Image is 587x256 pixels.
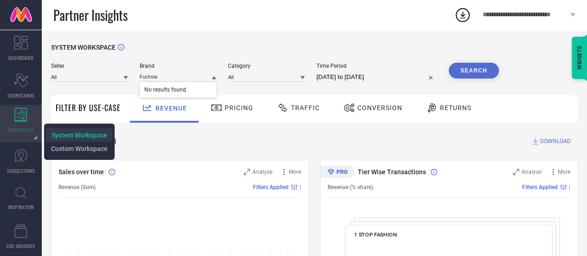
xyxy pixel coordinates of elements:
[225,104,253,112] span: Pricing
[316,63,437,69] span: Time Period
[58,184,96,190] span: Revenue (Sum)
[51,63,128,69] span: Seller
[52,131,107,139] span: System Workspace
[320,166,355,180] div: Premium
[51,144,108,153] a: Custom Workspace
[252,169,272,175] span: Analyse
[291,104,320,112] span: Traffic
[522,169,542,175] span: Analyse
[289,169,301,175] span: More
[140,63,217,69] span: Brand
[8,126,34,133] span: WORKSPACE
[558,169,570,175] span: More
[7,167,35,174] span: SUGGESTIONS
[58,168,104,176] span: Sales over time
[358,168,426,176] span: Tier Wise Transactions
[569,184,570,190] span: |
[8,203,34,210] span: INSPIRATION
[6,243,35,249] span: CDC INSIGHTS
[300,184,301,190] span: |
[140,82,217,98] span: No results found
[52,131,107,139] a: System Workspace
[53,6,128,25] span: Partner Insights
[51,44,116,51] span: SYSTEM WORKSPACE
[228,63,305,69] span: Category
[253,184,289,190] span: Filters Applied
[328,184,373,190] span: Revenue (% share)
[8,54,33,61] span: DASHBOARD
[540,137,571,146] span: DOWNLOAD
[513,169,519,175] svg: Zoom
[357,104,402,112] span: Conversion
[244,169,250,175] svg: Zoom
[56,102,121,113] span: Filter By Use-Case
[316,72,437,83] input: Select time period
[522,184,558,190] span: Filters Applied
[454,7,471,23] div: Open download list
[354,231,397,238] span: 1 STOP FASHION
[449,63,499,79] button: Search
[51,145,108,152] span: Custom Workspace
[155,105,187,112] span: Revenue
[7,92,35,99] span: SCORECARDS
[440,104,471,112] span: Returns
